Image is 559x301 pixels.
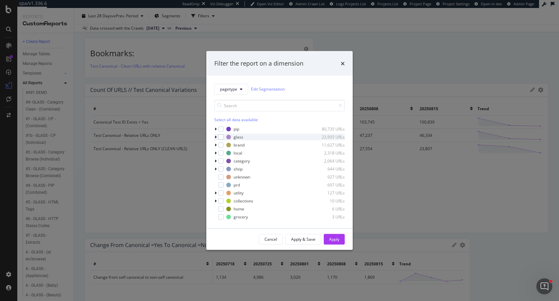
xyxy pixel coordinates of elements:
input: Search [214,100,345,111]
div: times [341,59,345,68]
div: 11,627 URLs [312,142,345,148]
div: unknown [234,174,250,180]
div: Select all data available [214,117,345,122]
div: category [234,158,250,164]
button: Apply [324,234,345,244]
div: 23,905 URLs [312,134,345,140]
div: 80,735 URLs [312,126,345,132]
div: shop [234,166,243,172]
div: 697 URLs [312,182,345,188]
div: brand [234,142,245,148]
button: Apply & Save [285,234,321,244]
div: Apply & Save [291,236,315,242]
div: prd [234,182,240,188]
div: pip [234,126,239,132]
div: home [234,206,244,212]
button: Cancel [259,234,283,244]
div: 127 URLs [312,190,345,196]
div: local [234,150,242,156]
div: 2,318 URLs [312,150,345,156]
div: 10 URLs [312,198,345,204]
div: modal [206,51,353,250]
div: 2,064 URLs [312,158,345,164]
span: pagetype [220,86,237,92]
div: 927 URLs [312,174,345,180]
div: 3 URLs [312,214,345,220]
div: 6 URLs [312,206,345,212]
div: utility [234,190,244,196]
div: Apply [329,236,339,242]
div: Filter the report on a dimension [214,59,303,68]
div: glass [234,134,243,140]
div: collections [234,198,253,204]
div: grocery [234,214,248,220]
iframe: Intercom live chat [536,278,552,294]
div: 944 URLs [312,166,345,172]
a: Edit Segmentation [251,86,285,93]
button: pagetype [214,84,248,94]
div: Cancel [265,236,277,242]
